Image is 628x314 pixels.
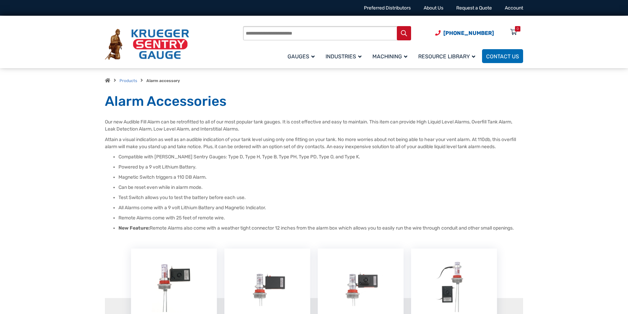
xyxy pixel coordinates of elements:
li: All Alarms come with a 9 volt Lithium Battery and Magnetic Indicator. [118,204,523,211]
div: 0 [517,26,519,32]
p: Our new Audible Fill Alarm can be retrofitted to all of our most popular tank gauges. It is cost ... [105,118,523,133]
li: Remote Alarms come with 25 feet of remote wire. [118,215,523,221]
span: [PHONE_NUMBER] [443,30,494,36]
strong: Alarm accessory [146,78,180,83]
span: Industries [326,53,362,60]
h1: Alarm Accessories [105,93,523,110]
img: Krueger Sentry Gauge [105,29,189,60]
li: Powered by a 9 volt Lithium Battery. [118,164,523,171]
a: Machining [368,48,414,64]
a: Request a Quote [456,5,492,11]
p: Attain a visual indication as well as an audible indication of your tank level using only one fit... [105,136,523,150]
strong: New Feature: [118,225,150,231]
a: Industries [321,48,368,64]
li: Magnetic Switch triggers a 110 DB Alarm. [118,174,523,181]
li: Compatible with [PERSON_NAME] Sentry Gauges: Type D, Type H, Type B, Type PH, Type PD, Type O, an... [118,154,523,160]
span: Resource Library [418,53,475,60]
a: Resource Library [414,48,482,64]
li: Remote Alarms also come with a weather tight connector 12 inches from the alarm box which allows ... [118,225,523,232]
a: Gauges [283,48,321,64]
a: Account [505,5,523,11]
li: Test Switch allows you to test the battery before each use. [118,194,523,201]
span: Gauges [288,53,315,60]
span: Machining [372,53,407,60]
li: Can be reset even while in alarm mode. [118,184,523,191]
a: Contact Us [482,49,523,63]
span: Contact Us [486,53,519,60]
a: Products [119,78,137,83]
a: Preferred Distributors [364,5,411,11]
a: About Us [424,5,443,11]
a: Phone Number (920) 434-8860 [435,29,494,37]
